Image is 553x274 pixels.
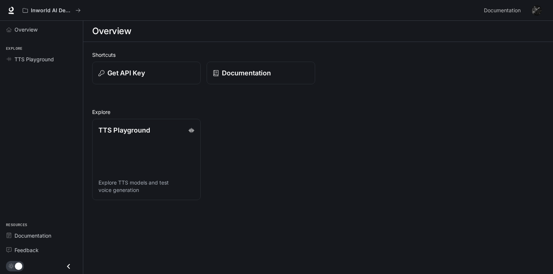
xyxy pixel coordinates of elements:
[15,262,22,270] span: Dark mode toggle
[3,244,80,257] a: Feedback
[481,3,526,18] a: Documentation
[14,26,38,33] span: Overview
[19,3,84,18] button: All workspaces
[107,68,145,78] p: Get API Key
[484,6,521,15] span: Documentation
[92,108,544,116] h2: Explore
[98,179,194,194] p: Explore TTS models and test voice generation
[31,7,72,14] p: Inworld AI Demos
[531,5,542,16] img: User avatar
[14,232,51,239] span: Documentation
[92,24,131,39] h1: Overview
[92,62,201,84] button: Get API Key
[14,246,39,254] span: Feedback
[3,229,80,242] a: Documentation
[529,3,544,18] button: User avatar
[3,53,80,66] a: TTS Playground
[92,51,544,59] h2: Shortcuts
[222,68,271,78] p: Documentation
[92,119,201,200] a: TTS PlaygroundExplore TTS models and test voice generation
[60,259,77,274] button: Close drawer
[14,55,54,63] span: TTS Playground
[207,62,315,84] a: Documentation
[3,23,80,36] a: Overview
[98,125,150,135] p: TTS Playground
